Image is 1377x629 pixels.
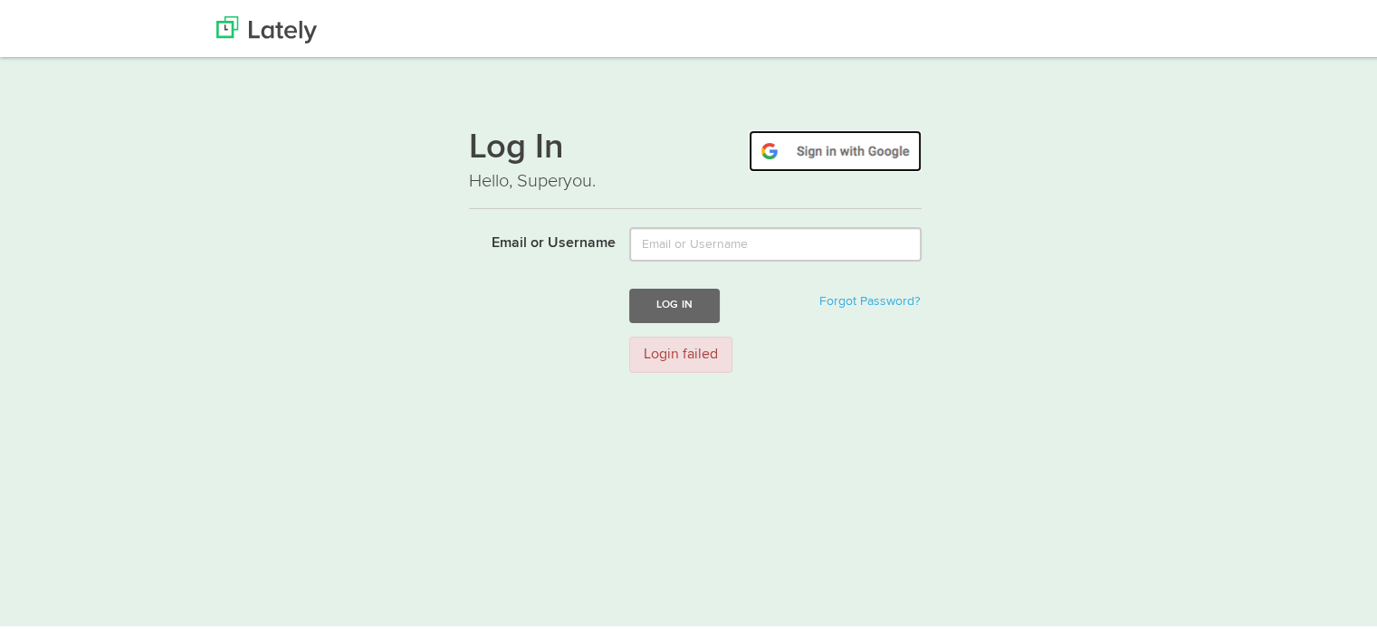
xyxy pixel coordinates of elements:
a: Forgot Password? [819,292,920,305]
h1: Log In [469,128,922,166]
div: Login failed [629,334,732,371]
img: google-signin.png [749,128,922,169]
label: Email or Username [455,224,616,252]
button: Log In [629,286,720,319]
p: Hello, Superyou. [469,166,922,192]
input: Email or Username [629,224,922,259]
img: Lately [216,14,317,41]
